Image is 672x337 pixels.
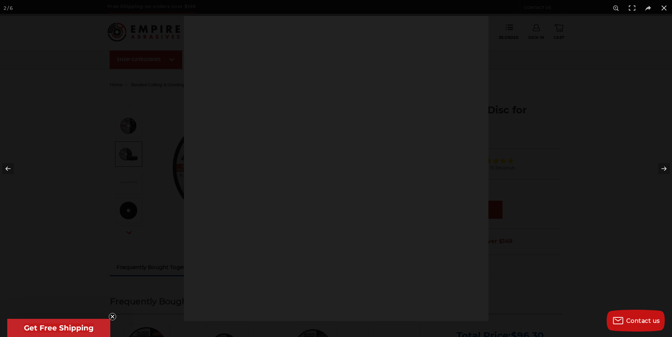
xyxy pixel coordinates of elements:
button: Close teaser [109,313,116,320]
span: Contact us [626,317,660,324]
div: Get Free ShippingClose teaser [7,319,110,337]
button: Next (arrow right) [647,151,672,187]
button: Contact us [607,310,665,332]
span: Get Free Shipping [24,324,94,332]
